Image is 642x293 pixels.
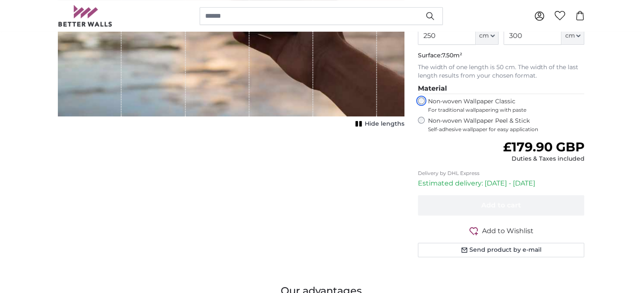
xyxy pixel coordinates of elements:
[482,226,534,236] span: Add to Wishlist
[428,117,585,133] label: Non-woven Wallpaper Peel & Stick
[418,51,585,60] p: Surface:
[418,243,585,257] button: Send product by e-mail
[428,126,585,133] span: Self-adhesive wallpaper for easy application
[58,5,113,27] img: Betterwalls
[418,63,585,80] p: The width of one length is 50 cm. The width of the last length results from your chosen format.
[418,170,585,177] p: Delivery by DHL Express
[561,27,584,45] button: cm
[503,139,584,155] span: £179.90 GBP
[479,32,489,40] span: cm
[481,201,521,209] span: Add to cart
[565,32,574,40] span: cm
[418,83,585,94] legend: Material
[418,178,585,188] p: Estimated delivery: [DATE] - [DATE]
[503,155,584,163] div: Duties & Taxes included
[418,226,585,236] button: Add to Wishlist
[365,120,404,128] span: Hide lengths
[418,195,585,215] button: Add to cart
[428,97,585,113] label: Non-woven Wallpaper Classic
[442,51,462,59] span: 7.50m²
[353,118,404,130] button: Hide lengths
[428,107,585,113] span: For traditional wallpapering with paste
[476,27,498,45] button: cm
